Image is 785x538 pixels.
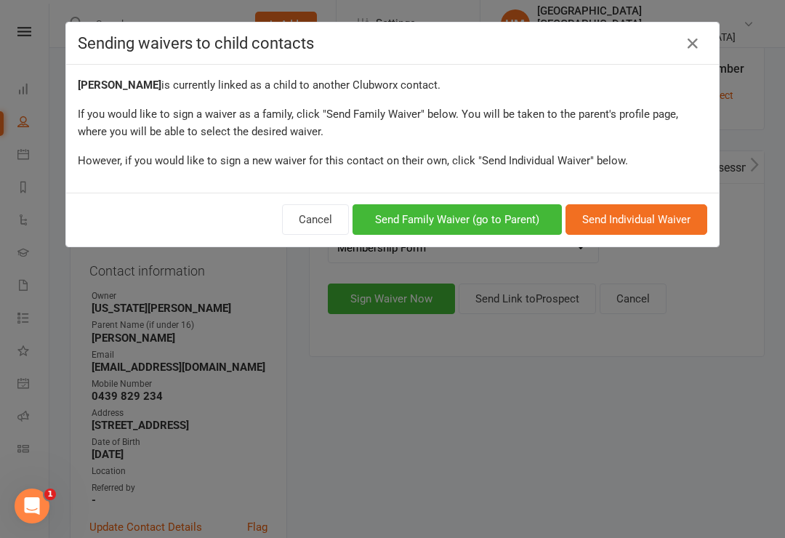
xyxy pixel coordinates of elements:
[15,489,49,523] iframe: Intercom live chat
[282,204,349,235] button: Cancel
[78,79,161,92] strong: [PERSON_NAME]
[353,204,562,235] button: Send Family Waiver (go to Parent)
[78,152,707,169] div: However, if you would like to sign a new waiver for this contact on their own, click "Send Indivi...
[78,105,707,140] div: If you would like to sign a waiver as a family, click "Send Family Waiver" below. You will be tak...
[78,76,707,94] div: is currently linked as a child to another Clubworx contact.
[565,204,707,235] button: Send Individual Waiver
[681,32,704,55] a: Close
[44,489,56,500] span: 1
[78,34,707,52] h4: Sending waivers to child contacts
